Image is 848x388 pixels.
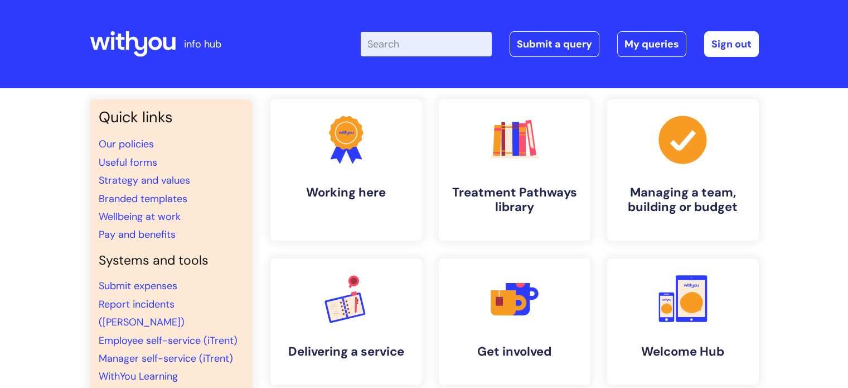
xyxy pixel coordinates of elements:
a: Our policies [99,137,154,151]
a: Useful forms [99,156,157,169]
a: Sign out [704,31,759,57]
h4: Treatment Pathways library [448,185,582,215]
a: My queries [617,31,686,57]
a: Wellbeing at work [99,210,181,223]
a: Submit a query [510,31,599,57]
a: Report incidents ([PERSON_NAME]) [99,298,185,329]
a: Welcome Hub [607,258,759,385]
a: Working here [270,99,422,241]
a: Manager self-service (iTrent) [99,352,233,365]
h4: Delivering a service [279,344,413,359]
div: | - [361,31,759,57]
a: Strategy and values [99,174,190,187]
input: Search [361,32,492,56]
a: Get involved [439,258,590,385]
p: info hub [184,35,221,53]
h4: Welcome Hub [616,344,750,359]
h4: Managing a team, building or budget [616,185,750,215]
a: Treatment Pathways library [439,99,590,241]
a: WithYou Learning [99,370,178,383]
h4: Get involved [448,344,582,359]
a: Employee self-service (iTrent) [99,334,238,347]
a: Managing a team, building or budget [607,99,759,241]
a: Submit expenses [99,279,177,293]
h4: Systems and tools [99,253,244,269]
h4: Working here [279,185,413,200]
a: Delivering a service [270,258,422,385]
h3: Quick links [99,108,244,126]
a: Branded templates [99,192,187,205]
a: Pay and benefits [99,228,176,241]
